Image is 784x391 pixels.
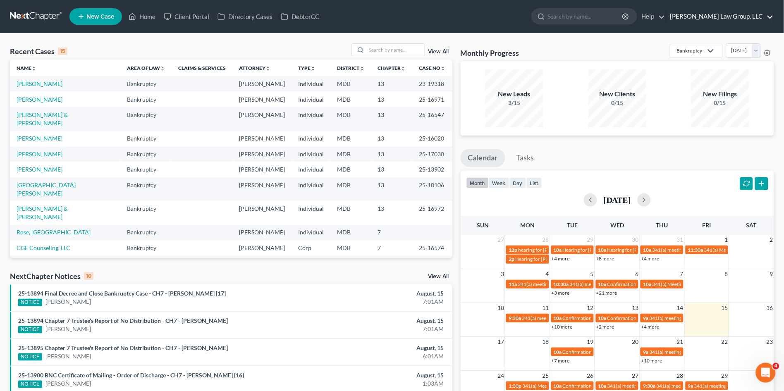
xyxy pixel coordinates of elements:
a: 25-13900 BNC Certificate of Mailing - Order of Discharge - CH7 - [PERSON_NAME] [16] [18,372,244,379]
td: 13 [371,131,413,146]
td: Individual [292,256,331,271]
span: 20 [631,337,639,347]
td: 13 [371,162,413,177]
a: Client Portal [160,9,213,24]
td: [PERSON_NAME] [233,76,292,91]
i: unfold_more [311,66,316,71]
span: 17 [497,337,505,347]
span: 341(a) meeting for [PERSON_NAME] [570,281,650,287]
span: 30 [631,235,639,245]
td: 7 [371,240,413,255]
h2: [DATE] [604,195,631,204]
span: 10a [598,281,607,287]
a: Districtunfold_more [337,65,365,71]
span: 11 [542,303,550,313]
td: 25-13902 [413,162,452,177]
td: 7 [371,225,413,240]
th: Claims & Services [172,60,233,76]
span: 6 [634,269,639,279]
td: Individual [292,201,331,224]
a: Calendar [461,149,505,167]
td: 25-10106 [413,177,452,201]
span: Confirmation hearing for [PERSON_NAME] [563,315,657,321]
div: August, 15 [308,371,444,379]
div: 7:01AM [308,325,444,333]
a: +3 more [552,290,570,296]
td: Bankruptcy [120,146,172,162]
td: Individual [292,131,331,146]
a: [PERSON_NAME] [17,96,62,103]
span: 19 [586,337,595,347]
span: 24 [497,371,505,381]
button: month [466,177,489,188]
td: MDB [331,131,371,146]
td: 23-19318 [413,76,452,91]
span: 10a [643,281,651,287]
div: 10 [84,272,93,280]
span: 12 [586,303,595,313]
a: Attorneyunfold_more [239,65,271,71]
a: [PERSON_NAME] Law Group, LLC [666,9,774,24]
span: 9 [769,269,774,279]
div: NextChapter Notices [10,271,93,281]
a: Typeunfold_more [299,65,316,71]
td: Bankruptcy [120,131,172,146]
span: Mon [521,222,535,229]
td: Corp [292,240,331,255]
td: 25-16547 [413,107,452,131]
td: Bankruptcy [120,256,172,271]
span: Wed [610,222,624,229]
span: 28 [542,235,550,245]
span: 10:30a [554,281,569,287]
div: 0/15 [691,99,749,107]
td: Individual [292,225,331,240]
a: CGE Counseling, LLC [17,244,70,251]
a: +10 more [552,324,573,330]
span: Sat [746,222,757,229]
span: 2p [509,256,514,262]
i: unfold_more [31,66,36,71]
td: Individual [292,76,331,91]
div: 15 [58,48,67,55]
span: Hearing for [PERSON_NAME] [515,256,580,262]
a: Directory Cases [213,9,277,24]
span: 13 [631,303,639,313]
span: 16 [766,303,774,313]
a: Nameunfold_more [17,65,36,71]
td: Individual [292,146,331,162]
span: 28 [676,371,684,381]
span: 2 [769,235,774,245]
span: 9:30a [509,315,521,321]
i: unfold_more [266,66,271,71]
a: 25-13895 Chapter 7 Trustee's Report of No Distribution - CH7 - [PERSON_NAME] [18,344,228,351]
a: [PERSON_NAME] [17,135,62,142]
td: Individual [292,107,331,131]
td: [PERSON_NAME] [233,162,292,177]
span: 8 [724,269,729,279]
span: 9a [643,349,648,355]
td: MDB [331,256,371,271]
span: 25 [542,371,550,381]
span: 27 [631,371,639,381]
h3: Monthly Progress [461,48,519,58]
span: 9a [688,383,693,389]
td: MDB [331,76,371,91]
td: [PERSON_NAME] [233,131,292,146]
a: [PERSON_NAME] [45,379,91,388]
a: [PERSON_NAME] & [PERSON_NAME] [17,111,68,126]
button: list [526,177,542,188]
span: 26 [586,371,595,381]
a: [PERSON_NAME] [17,150,62,157]
td: [PERSON_NAME] [233,240,292,255]
td: MDB [331,201,371,224]
span: 23 [766,337,774,347]
a: Chapterunfold_more [378,65,406,71]
i: unfold_more [401,66,406,71]
span: Thu [656,222,668,229]
div: August, 15 [308,289,444,298]
span: 341(a) meeting for [PERSON_NAME] [656,383,736,389]
td: Bankruptcy [120,225,172,240]
span: 4 [545,269,550,279]
td: MDB [331,107,371,131]
span: 341(a) meeting for [PERSON_NAME] & [PERSON_NAME] [PERSON_NAME] [522,315,685,321]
